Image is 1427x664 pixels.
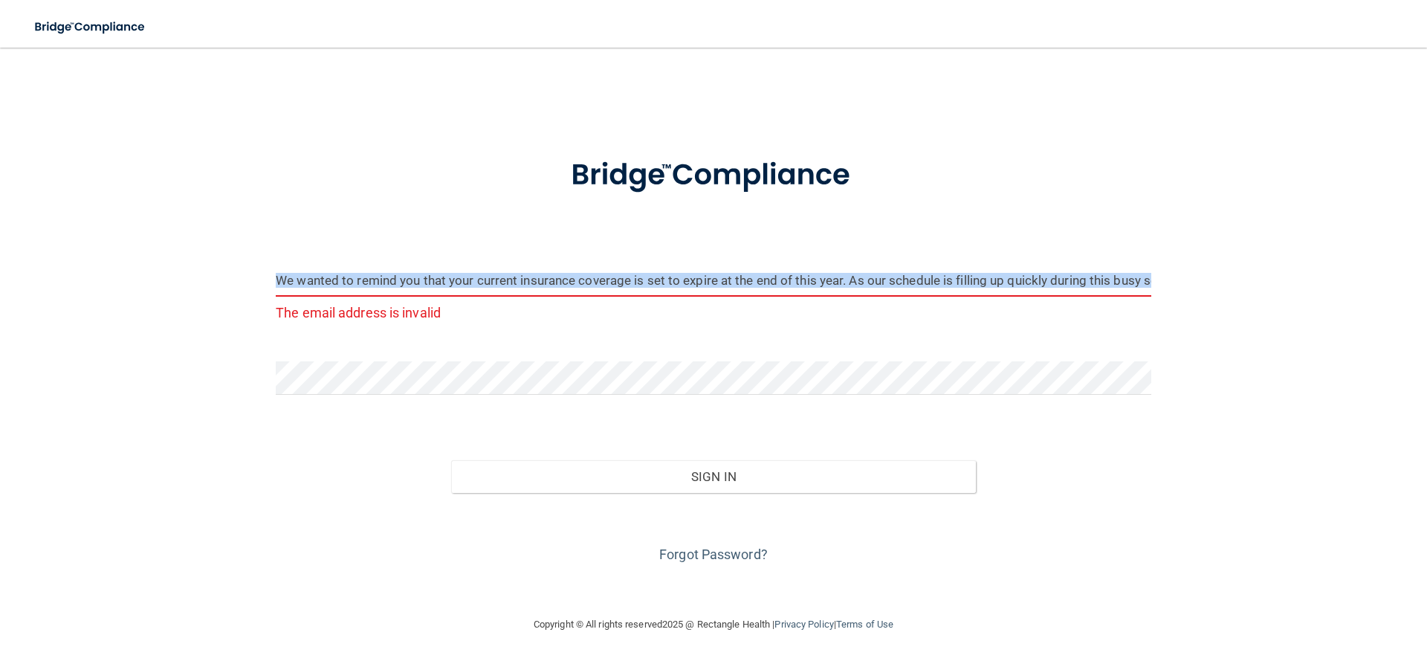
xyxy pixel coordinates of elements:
p: The email address is invalid [276,300,1151,325]
a: Forgot Password? [659,547,768,562]
img: bridge_compliance_login_screen.278c3ca4.svg [540,137,887,214]
a: Terms of Use [836,619,893,630]
img: bridge_compliance_login_screen.278c3ca4.svg [22,12,159,42]
button: Sign In [451,460,977,493]
div: Copyright © All rights reserved 2025 @ Rectangle Health | | [442,601,985,648]
input: Email [276,263,1151,297]
a: Privacy Policy [774,619,833,630]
